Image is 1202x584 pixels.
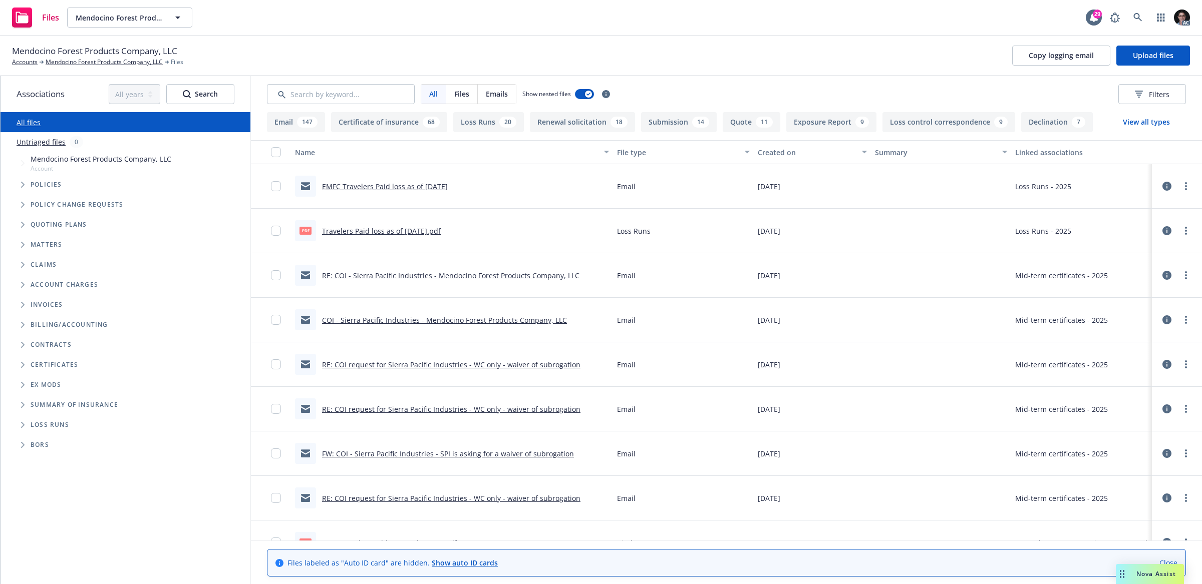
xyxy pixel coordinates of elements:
[271,493,281,503] input: Toggle Row Selected
[271,226,281,236] input: Toggle Row Selected
[617,448,636,459] span: Email
[183,90,191,98] svg: Search
[287,557,498,568] span: Files labeled as "Auto ID card" are hidden.
[1072,117,1085,128] div: 7
[1180,358,1192,370] a: more
[271,448,281,458] input: Toggle Row Selected
[322,315,567,325] a: COI - Sierra Pacific Industries - Mendocino Forest Products Company, LLC
[322,360,580,369] a: RE: COI request for Sierra Pacific Industries - WC only - waiver of subrogation
[31,322,108,328] span: Billing/Accounting
[1180,403,1192,415] a: more
[1015,147,1148,158] div: Linked associations
[1118,84,1186,104] button: Filters
[692,117,709,128] div: 14
[1015,359,1108,370] div: Mid-term certificates - 2025
[758,537,780,548] span: [DATE]
[322,493,580,503] a: RE: COI request for Sierra Pacific Industries - WC only - waiver of subrogation
[31,282,98,288] span: Account charges
[299,227,312,234] span: pdf
[530,112,635,132] button: Renewal solicitation
[1011,140,1152,164] button: Linked associations
[758,270,780,281] span: [DATE]
[1116,46,1190,66] button: Upload files
[8,4,63,32] a: Files
[31,262,57,268] span: Claims
[429,89,438,99] span: All
[994,117,1008,128] div: 9
[322,226,441,236] a: Travelers Paid loss as of [DATE].pdf
[271,270,281,280] input: Toggle Row Selected
[432,558,498,567] a: Show auto ID cards
[611,117,628,128] div: 18
[12,58,38,67] a: Accounts
[297,117,318,128] div: 147
[31,302,63,308] span: Invoices
[1133,51,1173,60] span: Upload files
[875,147,997,158] div: Summary
[758,181,780,192] span: [DATE]
[31,182,62,188] span: Policies
[1180,225,1192,237] a: more
[756,117,773,128] div: 11
[1135,89,1169,100] span: Filters
[758,359,780,370] span: [DATE]
[271,315,281,325] input: Toggle Row Selected
[271,537,281,547] input: Toggle Row Selected
[331,112,447,132] button: Certificate of insurance
[1159,557,1177,568] a: Close
[31,422,69,428] span: Loss Runs
[454,89,469,99] span: Files
[754,140,871,164] button: Created on
[1180,447,1192,459] a: more
[1180,536,1192,548] a: more
[486,89,508,99] span: Emails
[17,88,65,101] span: Associations
[617,181,636,192] span: Email
[76,13,162,23] span: Mendocino Forest Products Company, LLC
[1174,10,1190,26] img: photo
[882,112,1015,132] button: Loss control correspondence
[453,112,524,132] button: Loss Runs
[1136,569,1176,578] span: Nova Assist
[31,362,78,368] span: Certificates
[17,118,41,127] a: All files
[17,137,66,147] a: Untriaged files
[1,315,250,455] div: Folder Tree Example
[758,448,780,459] span: [DATE]
[291,140,613,164] button: Name
[1015,226,1071,236] div: Loss Runs - 2025
[617,270,636,281] span: Email
[31,242,62,248] span: Matters
[758,493,780,503] span: [DATE]
[1029,51,1094,60] span: Copy logging email
[617,359,636,370] span: Email
[31,402,118,408] span: Summary of insurance
[171,58,183,67] span: Files
[522,90,571,98] span: Show nested files
[1128,8,1148,28] a: Search
[499,117,516,128] div: 20
[871,140,1012,164] button: Summary
[166,84,234,104] button: SearchSearch
[723,112,780,132] button: Quote
[1012,46,1110,66] button: Copy logging email
[271,404,281,414] input: Toggle Row Selected
[322,538,457,547] a: 2025 Travelers Sold Proposal [DATE].pdf
[267,112,325,132] button: Email
[1,152,250,315] div: Tree Example
[70,136,83,148] div: 0
[1151,8,1171,28] a: Switch app
[1015,270,1108,281] div: Mid-term certificates - 2025
[758,404,780,414] span: [DATE]
[1149,89,1169,100] span: Filters
[12,45,177,58] span: Mendocino Forest Products Company, LLC
[31,442,49,448] span: BORs
[1105,8,1125,28] a: Report a Bug
[31,154,171,164] span: Mendocino Forest Products Company, LLC
[31,382,61,388] span: Ex Mods
[423,117,440,128] div: 68
[617,493,636,503] span: Email
[1180,180,1192,192] a: more
[322,271,579,280] a: RE: COI - Sierra Pacific Industries - Mendocino Forest Products Company, LLC
[31,164,171,173] span: Account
